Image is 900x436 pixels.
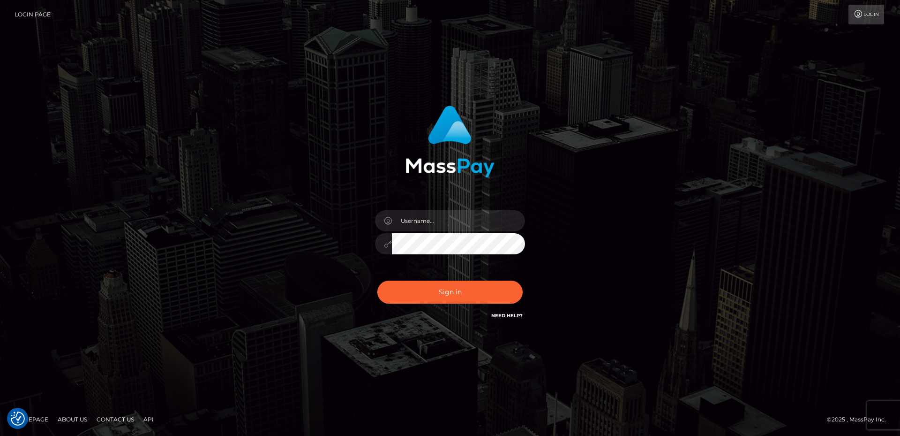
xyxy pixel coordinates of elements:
[848,5,884,24] a: Login
[54,412,91,427] a: About Us
[10,412,52,427] a: Homepage
[377,281,523,304] button: Sign in
[827,414,893,425] div: © 2025 , MassPay Inc.
[15,5,51,24] a: Login Page
[405,106,495,177] img: MassPay Login
[491,313,523,319] a: Need Help?
[140,412,157,427] a: API
[392,210,525,231] input: Username...
[11,412,25,426] img: Revisit consent button
[93,412,138,427] a: Contact Us
[11,412,25,426] button: Consent Preferences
